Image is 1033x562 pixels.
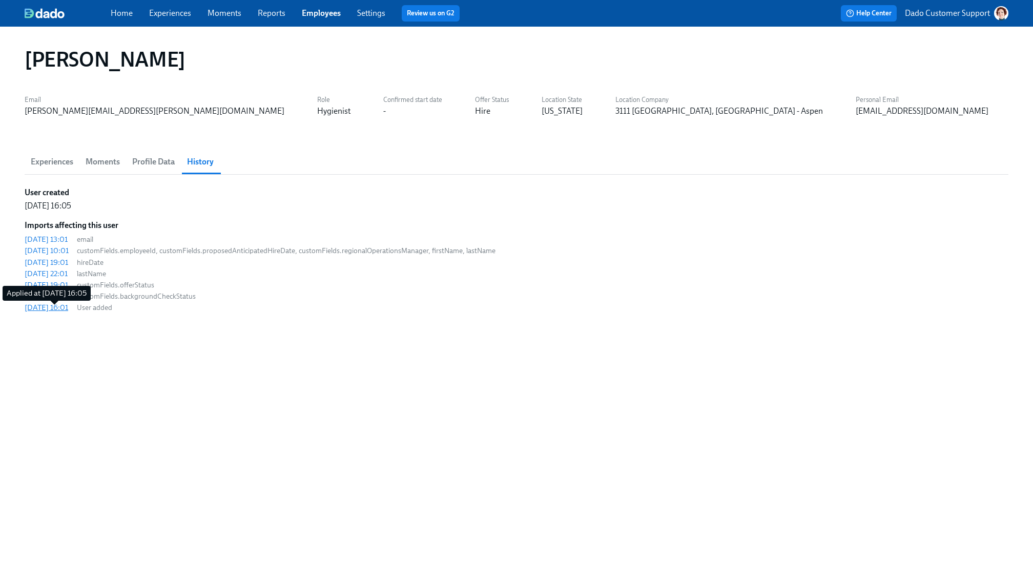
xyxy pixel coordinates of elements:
a: [DATE] 16:01 [25,301,69,313]
span: Experiences [31,155,73,169]
a: Review us on G2 [407,8,454,18]
button: [DATE] 13:01 [25,234,68,244]
a: [DATE] 19:01 [25,279,69,290]
button: Review us on G2 [402,5,460,22]
img: dado [25,8,65,18]
span: customFields.employeeId, customFields.proposedAnticipatedHireDate, customFields.regionalOperation... [77,246,495,256]
label: Offer Status [475,94,509,106]
div: Applied at 2025/09/22 13:04 [25,234,68,244]
button: Dado Customer Support [905,6,1008,20]
a: Experiences [149,8,191,18]
a: Moments [208,8,241,18]
button: [DATE] 10:01 [25,245,69,256]
a: [DATE] 13:01 [25,233,69,244]
button: [DATE] 16:01 [25,302,68,313]
a: Settings [357,8,385,18]
span: lastName [77,269,495,279]
div: [PERSON_NAME][EMAIL_ADDRESS][PERSON_NAME][DOMAIN_NAME] [25,106,284,117]
span: customFields.offerStatus [77,280,495,290]
img: AATXAJw-nxTkv1ws5kLOi-TQIsf862R-bs_0p3UQSuGH=s96-c [994,6,1008,20]
label: Role [317,94,350,106]
label: Personal Email [856,94,988,106]
div: Hire [475,106,490,117]
div: Applied at 2025/09/11 19:05 [25,280,68,290]
label: Email [25,94,284,106]
span: Moments [86,155,120,169]
div: Applied at 2025/09/11 01:05 [25,291,69,301]
strong: User created [25,187,69,198]
span: customFields.backgroundCheckStatus [77,292,495,301]
span: User added [77,303,495,313]
span: History [187,155,214,169]
a: [DATE] 22:01 [25,267,69,279]
span: Profile Data [132,155,175,169]
a: [DATE] 01:01 [25,290,69,301]
div: - [383,106,386,117]
button: [DATE] 22:01 [25,268,68,279]
div: Applied at 2025/09/12 19:07 [25,257,68,267]
a: [DATE] 10:01 [25,244,69,256]
span: email [77,235,495,244]
span: hireDate [77,258,495,267]
button: [DATE] 19:01 [25,280,68,290]
a: Employees [302,8,341,18]
a: [DATE] 19:01 [25,256,69,267]
a: Home [111,8,133,18]
div: 3111 [GEOGRAPHIC_DATA], [GEOGRAPHIC_DATA] - Aspen [615,106,823,117]
div: [US_STATE] [542,106,583,117]
div: Applied at 2025/09/22 10:04 [25,245,69,256]
a: Reports [258,8,285,18]
label: Location State [542,94,583,106]
a: dado [25,8,111,18]
label: Confirmed start date [383,94,442,106]
p: Dado Customer Support [905,8,990,19]
button: [DATE] 01:01 [25,291,69,301]
div: Applied at 2025/09/11 22:04 [25,268,68,279]
div: Hygienist [317,106,350,117]
button: Help Center [841,5,897,22]
label: Location Company [615,94,823,106]
div: [DATE] 16:05 [25,200,71,212]
div: [EMAIL_ADDRESS][DOMAIN_NAME] [856,106,988,117]
span: Help Center [846,8,892,18]
button: [DATE] 19:01 [25,257,68,267]
h1: [PERSON_NAME] [25,47,185,72]
strong: Imports affecting this user [25,220,118,231]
